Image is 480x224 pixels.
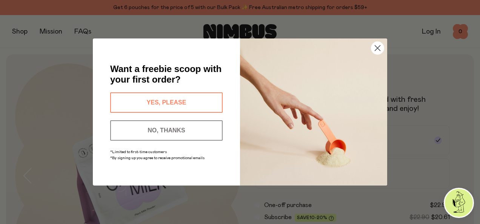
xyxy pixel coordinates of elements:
img: c0d45117-8e62-4a02-9742-374a5db49d45.jpeg [240,38,387,186]
span: *Limited to first-time customers [110,150,167,154]
button: YES, PLEASE [110,92,223,113]
img: agent [445,189,473,217]
button: Close dialog [371,41,384,55]
button: NO, THANKS [110,120,223,141]
span: Want a freebie scoop with your first order? [110,64,222,84]
span: *By signing up you agree to receive promotional emails [110,156,205,160]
